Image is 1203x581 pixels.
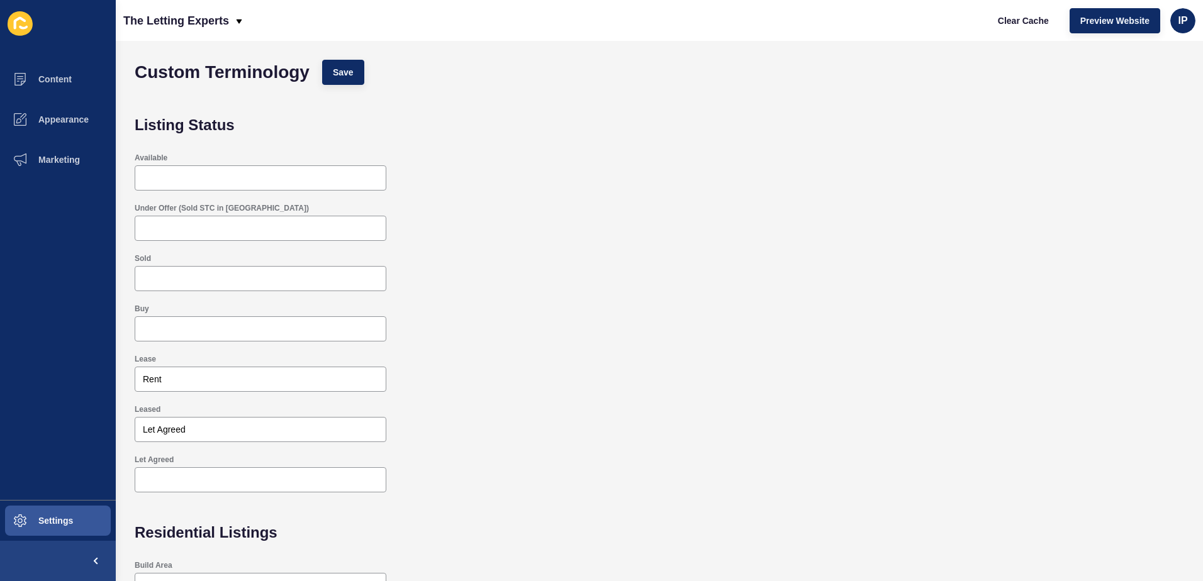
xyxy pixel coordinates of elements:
h1: Listing Status [135,116,1190,134]
label: Let Agreed [135,455,174,465]
label: Available [135,153,167,163]
button: Save [322,60,364,85]
span: Clear Cache [998,14,1049,27]
button: Clear Cache [987,8,1060,33]
button: Preview Website [1070,8,1160,33]
h1: Custom Terminology [135,66,310,79]
h1: Residential Listings [135,524,1190,541]
label: Buy [135,304,149,314]
label: Lease [135,354,156,364]
span: IP [1178,14,1187,27]
label: Build Area [135,560,172,570]
span: Save [333,66,354,79]
p: The Letting Experts [123,5,229,36]
label: Sold [135,253,151,263]
label: Leased [135,404,160,414]
label: Under Offer (Sold STC in [GEOGRAPHIC_DATA]) [135,203,309,213]
span: Preview Website [1080,14,1150,27]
